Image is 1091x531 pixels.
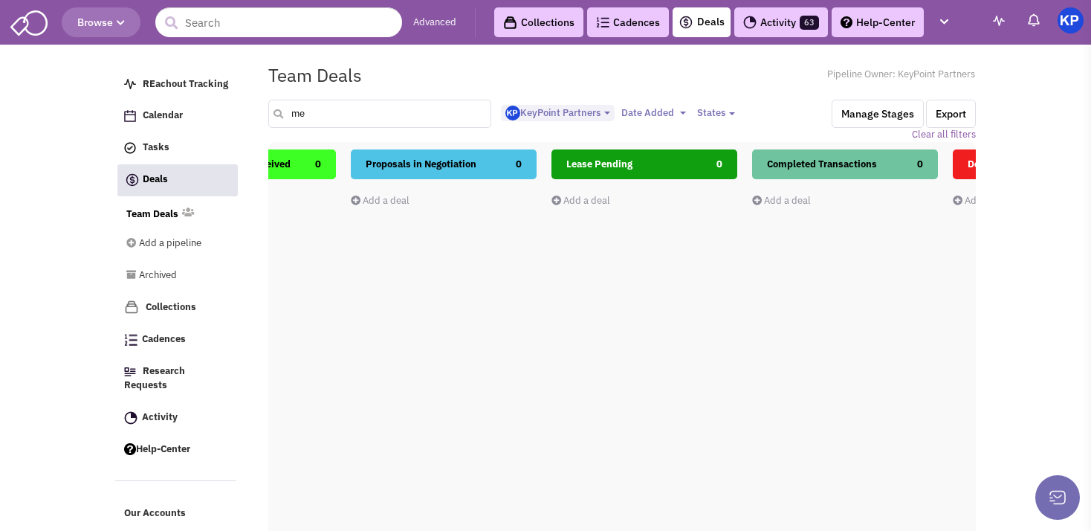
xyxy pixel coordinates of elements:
a: Activity63 [734,7,828,37]
img: icon-deals.svg [679,13,693,31]
button: Manage Stages [832,100,924,128]
span: Pipeline Owner: KeyPoint Partners [827,68,976,82]
a: Deals [117,164,238,196]
img: icon-collection-lavender.png [124,300,139,315]
a: Cadences [587,7,669,37]
span: Dead Deal [968,158,1013,170]
img: Activity.png [743,16,757,29]
img: Gp5tB00MpEGTGSMiAkF79g.png [505,106,520,120]
img: KeyPoint Partners [1058,7,1084,33]
span: Completed Transactions [767,158,877,170]
button: Browse [62,7,140,37]
a: Team Deals [126,207,178,222]
img: icon-tasks.png [124,142,136,154]
a: Archived [126,262,217,290]
span: Cadences [142,333,186,346]
a: REachout Tracking [117,71,237,99]
a: Add a pipeline [126,230,217,258]
a: Our Accounts [117,500,237,528]
span: 0 [315,149,321,179]
input: Search [155,7,402,37]
span: Browse [77,16,125,29]
span: States [697,106,725,119]
a: Add a deal [953,194,1011,207]
img: icon-collection-lavender-black.svg [503,16,517,30]
a: Add a deal [351,194,409,207]
a: Deals [679,13,725,31]
button: KeyPoint Partners [501,105,615,122]
span: 0 [716,149,722,179]
a: Help-Center [832,7,924,37]
a: Add a deal [551,194,610,207]
span: Tasks [143,141,169,154]
img: Cadences_logo.png [124,334,137,346]
input: Search deals [268,100,491,128]
img: Cadences_logo.png [596,17,609,28]
img: SmartAdmin [10,7,48,36]
span: Calendar [143,109,183,122]
img: Activity.png [124,411,137,425]
span: Our Accounts [124,507,186,520]
a: Tasks [117,134,237,162]
span: Lease Pending [566,158,632,170]
span: Research Requests [124,365,185,392]
span: REachout Tracking [143,77,228,90]
a: Advanced [413,16,456,30]
a: Research Requests [117,358,237,400]
img: help.png [841,16,852,28]
h1: Team Deals [268,65,362,85]
span: 0 [917,149,923,179]
span: Proposals in Negotiation [366,158,476,170]
a: Collections [494,7,583,37]
button: Export [926,100,976,128]
span: Date Added [621,106,674,119]
img: help.png [124,443,136,455]
span: Collections [146,300,196,313]
img: Research.png [124,367,136,376]
span: KeyPoint Partners [505,106,600,119]
span: Activity [142,411,178,423]
a: Calendar [117,102,237,130]
a: Clear all filters [912,128,976,142]
a: Activity [117,404,237,432]
a: Cadences [117,326,237,354]
a: Collections [117,293,237,322]
button: States [693,105,739,121]
a: Help-Center [117,436,237,464]
span: 63 [800,16,819,30]
span: 0 [516,149,522,179]
img: Calendar.png [124,110,136,122]
a: Add a deal [752,194,811,207]
img: icon-deals.svg [125,171,140,189]
button: Date Added [617,105,690,121]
